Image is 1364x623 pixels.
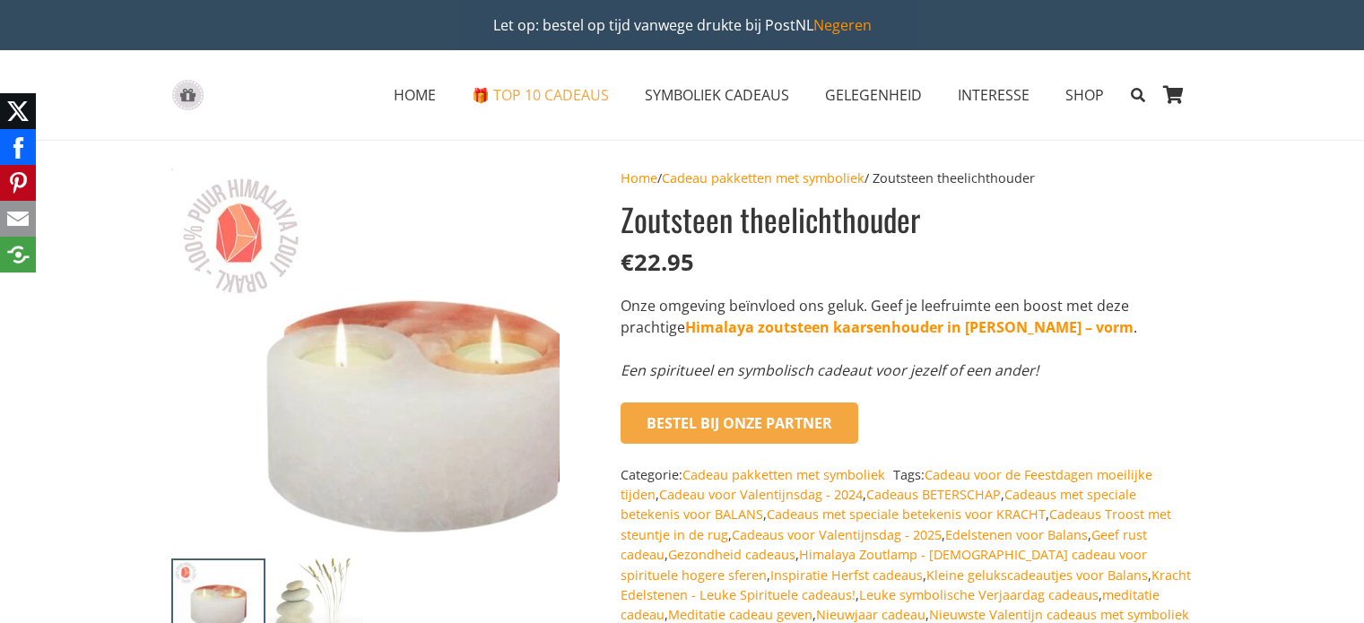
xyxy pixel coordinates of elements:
a: HOMEHOME Menu [376,73,454,117]
a: Himalaya Zoutlamp - [DEMOGRAPHIC_DATA] cadeau voor spirituele hogere sferen [621,546,1147,583]
a: Cadeau pakketten met symboliek [662,169,864,186]
a: Kleine gelukscadeautjes voor Balans [926,567,1148,584]
a: INTERESSEINTERESSE Menu [940,73,1047,117]
nav: Breadcrumb [621,169,1193,188]
span: SYMBOLIEK CADEAUS [645,85,789,105]
span: SHOP [1065,85,1104,105]
span: HOME [394,85,436,105]
a: gift-box-icon-grey-inspirerendwinkelen [171,80,204,111]
a: Edelstenen voor Balans [945,526,1088,543]
a: Cadeaus BETERSCHAP [866,486,1001,503]
a: Leuke symbolische Verjaardag cadeaus [859,586,1099,603]
a: 🎁 TOP 10 CADEAUS🎁 TOP 10 CADEAUS Menu [454,73,627,117]
a: Cadeaus Troost met steuntje in de rug [621,506,1171,542]
a: SYMBOLIEK CADEAUSSYMBOLIEK CADEAUS Menu [627,73,807,117]
a: Cadeau pakketten met symboliek [682,466,885,483]
a: GELEGENHEIDGELEGENHEID Menu [807,73,940,117]
a: Meditatie cadeau geven [668,606,812,623]
a: Cadeaus voor Valentijnsdag - 2025 [732,526,942,543]
bdi: 22.95 [621,247,694,278]
span: € [621,247,634,278]
h1: Zoutsteen theelichthouder [621,197,1193,241]
a: Negeren [813,15,872,35]
p: Onze omgeving beïnvloed ons geluk. Geef je leefruimte een boost met deze prachtige . [621,295,1193,338]
a: Cadeaus met speciale betekenis voor KRACHT [767,506,1046,523]
a: Cadeau voor Valentijnsdag - 2024 [659,486,863,503]
a: Inspiratie Herfst cadeaus [770,567,923,584]
button: Bestel bij onze Partner [621,402,858,444]
a: Gezondheid cadeaus [668,546,795,563]
a: Himalaya zoutsteen kaarsenhouder in [PERSON_NAME] – vorm [685,317,1134,337]
em: Een spiritueel en symbolisch cadeaut voor jezelf of een ander! [621,360,1038,380]
a: Home [621,169,657,186]
span: 🎁 TOP 10 CADEAUS [472,85,609,105]
span: GELEGENHEID [825,85,922,105]
a: SHOPSHOP Menu [1047,73,1122,117]
a: Winkelwagen [1154,50,1194,140]
a: Zoeken [1122,73,1153,117]
a: Nieuwjaar cadeau [816,606,925,623]
span: Categorie: [621,466,890,483]
span: INTERESSE [958,85,1030,105]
